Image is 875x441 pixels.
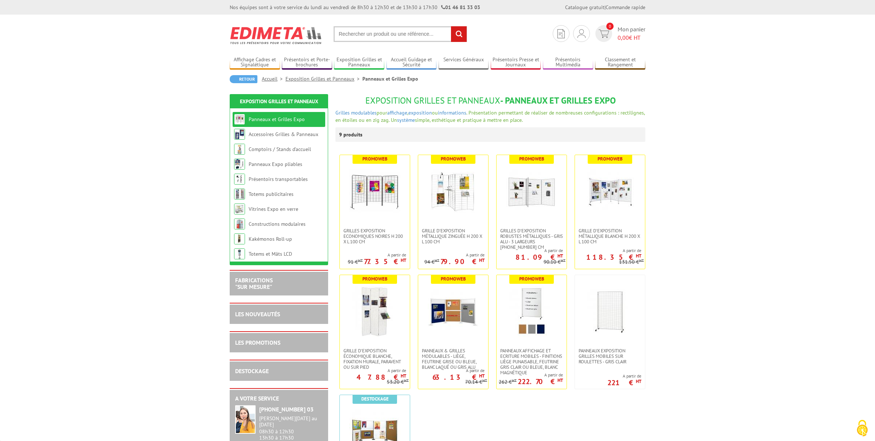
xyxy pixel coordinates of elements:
a: Grille d'exposition économique blanche, fixation murale, paravent ou sur pied [340,348,410,370]
img: Panneaux Exposition Grilles mobiles sur roulettes - gris clair [584,286,635,337]
a: Catalogue gratuit [565,4,604,11]
span: Grille d'exposition métallique Zinguée H 200 x L 100 cm [422,228,485,244]
a: exposition [408,109,432,116]
p: 131.50 € [619,259,644,265]
a: Kakémonos Roll-up [249,236,292,242]
a: Exposition Grilles et Panneaux [285,76,362,82]
p: 222.70 € [518,379,563,384]
a: Constructions modulaires [249,221,306,227]
img: Panneaux et Grilles Expo [234,114,245,125]
img: widget-service.jpg [235,405,256,434]
span: 0 [606,23,614,30]
input: Rechercher un produit ou une référence... [334,26,467,42]
a: Grille d'exposition métallique blanche H 200 x L 100 cm [575,228,645,244]
input: rechercher [451,26,467,42]
a: Panneaux et Grilles Expo [249,116,305,123]
span: Panneaux & Grilles modulables - liège, feutrine grise ou bleue, blanc laqué ou gris alu [422,348,485,370]
a: DESTOCKAGE [235,367,269,375]
img: Grille d'exposition métallique blanche H 200 x L 100 cm [584,166,635,217]
a: affichage [387,109,407,116]
a: Affichage Cadres et Signalétique [230,57,280,69]
a: Panneaux Exposition Grilles mobiles sur roulettes - gris clair [575,348,645,364]
button: Cookies (fenêtre modale) [849,416,875,441]
a: informations [438,109,466,116]
img: devis rapide [599,30,609,38]
img: Edimeta [230,22,323,49]
img: Constructions modulaires [234,218,245,229]
p: 221 € [607,380,641,385]
span: A partir de [418,368,485,374]
a: Grilles d'exposition robustes métalliques - gris alu - 3 largeurs [PHONE_NUMBER] cm [497,228,567,250]
sup: HT [512,378,517,383]
img: devis rapide [577,29,586,38]
img: Grille d'exposition métallique Zinguée H 200 x L 100 cm [428,166,479,217]
span: A partir de [348,252,406,258]
a: Services Généraux [439,57,489,69]
p: 53.20 € [387,379,409,385]
a: FABRICATIONS"Sur Mesure" [235,276,273,290]
span: A partir de [499,372,563,378]
a: Panneaux Affichage et Ecriture Mobiles - finitions liège punaisable, feutrine gris clair ou bleue... [497,348,567,375]
span: A partir de [607,373,641,379]
p: 9 produits [339,127,366,142]
li: Panneaux et Grilles Expo [362,75,418,82]
img: Kakémonos Roll-up [234,233,245,244]
a: Accueil Guidage et Sécurité [386,57,437,69]
p: 79.90 € [440,259,485,264]
div: Nos équipes sont à votre service du lundi au vendredi de 8h30 à 12h30 et de 13h30 à 17h30 [230,4,480,11]
a: Présentoirs Presse et Journaux [491,57,541,69]
a: devis rapide 0 Mon panier 0,00€ HT [594,25,645,42]
b: Promoweb [598,156,623,162]
p: 94 € [424,259,439,265]
span: Grille d'exposition économique blanche, fixation murale, paravent ou sur pied [343,348,406,370]
a: Exposition Grilles et Panneaux [240,98,318,105]
span: Exposition Grilles et Panneaux [365,95,500,106]
img: Grille d'exposition économique blanche, fixation murale, paravent ou sur pied [349,286,400,337]
sup: HT [479,373,485,379]
span: € HT [618,34,645,42]
p: 77.35 € [364,259,406,264]
strong: 01 46 81 33 03 [441,4,480,11]
div: | [565,4,645,11]
span: Panneaux Exposition Grilles mobiles sur roulettes - gris clair [579,348,641,364]
sup: HT [435,258,439,263]
img: Totems et Mâts LCD [234,248,245,259]
img: Vitrines Expo en verre [234,204,245,214]
b: Promoweb [441,156,466,162]
p: 91 € [348,259,363,265]
sup: HT [404,378,409,383]
sup: HT [636,378,641,384]
sup: HT [561,258,565,263]
div: 08h30 à 12h30 13h30 à 17h30 [259,415,323,441]
p: 70.14 € [465,379,487,385]
img: Présentoirs transportables [234,174,245,185]
sup: HT [557,253,563,259]
img: Accessoires Grilles & Panneaux [234,129,245,140]
span: A partir de [497,248,563,254]
a: Exposition Grilles et Panneaux [334,57,384,69]
a: Commande rapide [606,4,645,11]
a: Accessoires Grilles & Panneaux [249,131,318,138]
span: Grilles Exposition Economiques Noires H 200 x L 100 cm [343,228,406,244]
sup: HT [358,258,363,263]
img: Grilles d'exposition robustes métalliques - gris alu - 3 largeurs 70-100-120 cm [506,166,557,217]
span: Grille d'exposition métallique blanche H 200 x L 100 cm [579,228,641,244]
span: A partir de [424,252,485,258]
a: Grille d'exposition métallique Zinguée H 200 x L 100 cm [418,228,488,244]
b: Promoweb [362,156,388,162]
img: Panneaux Affichage et Ecriture Mobiles - finitions liège punaisable, feutrine gris clair ou bleue... [506,286,557,337]
sup: HT [557,377,563,383]
a: Grilles Exposition Economiques Noires H 200 x L 100 cm [340,228,410,244]
p: 118.35 € [586,255,641,259]
a: Vitrines Expo en verre [249,206,298,212]
img: Comptoirs / Stands d'accueil [234,144,245,155]
p: 90.10 € [544,259,565,265]
a: Grilles [335,109,350,116]
img: Grilles Exposition Economiques Noires H 200 x L 100 cm [349,166,400,217]
img: Cookies (fenêtre modale) [853,419,871,437]
a: modulables [351,109,377,116]
a: Présentoirs et Porte-brochures [282,57,332,69]
span: pour , ou . Présentation permettant de réaliser de nombreuses configurations : rectilignes, en ét... [335,109,645,123]
sup: HT [401,373,406,379]
a: Comptoirs / Stands d'accueil [249,146,311,152]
